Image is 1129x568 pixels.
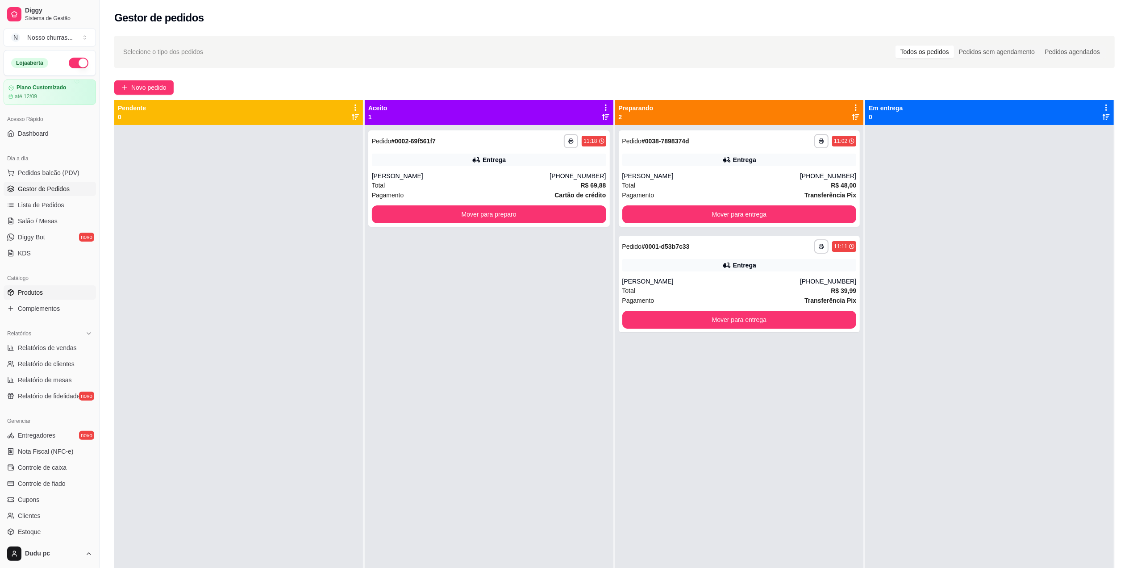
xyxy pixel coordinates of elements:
div: Entrega [483,155,506,164]
span: Pagamento [622,190,654,200]
strong: Transferência Pix [804,192,856,199]
span: Pedido [622,243,642,250]
div: Entrega [733,261,756,270]
strong: R$ 48,00 [831,182,856,189]
a: Diggy Botnovo [4,230,96,244]
span: Pagamento [372,190,404,200]
a: Salão / Mesas [4,214,96,228]
a: Cupons [4,493,96,507]
strong: Transferência Pix [804,297,856,304]
a: Relatório de mesas [4,373,96,387]
div: [PERSON_NAME] [372,171,550,180]
button: Select a team [4,29,96,46]
span: Novo pedido [131,83,167,92]
div: 11:18 [583,138,597,145]
span: Total [622,286,636,296]
span: Lista de Pedidos [18,200,64,209]
span: Dudu pc [25,550,82,558]
span: Total [372,180,385,190]
span: Salão / Mesas [18,217,58,226]
button: Dudu pc [4,543,96,564]
a: Dashboard [4,126,96,141]
div: [PHONE_NUMBER] [550,171,606,180]
span: Relatórios de vendas [18,343,77,352]
a: Gestor de Pedidos [4,182,96,196]
h2: Gestor de pedidos [114,11,204,25]
a: Clientes [4,509,96,523]
article: até 12/09 [15,93,37,100]
div: [PHONE_NUMBER] [800,277,856,286]
p: 0 [118,113,146,121]
p: Preparando [619,104,654,113]
p: 0 [869,113,903,121]
button: Novo pedido [114,80,174,95]
div: 11:02 [834,138,847,145]
strong: # 0001-d53b7c33 [642,243,689,250]
div: [PHONE_NUMBER] [800,171,856,180]
div: Catálogo [4,271,96,285]
span: Controle de caixa [18,463,67,472]
strong: Cartão de crédito [554,192,606,199]
strong: R$ 69,88 [581,182,606,189]
span: Total [622,180,636,190]
p: 2 [619,113,654,121]
span: Estoque [18,527,41,536]
a: Plano Customizadoaté 12/09 [4,79,96,105]
p: Pendente [118,104,146,113]
span: Produtos [18,288,43,297]
span: Gestor de Pedidos [18,184,70,193]
div: [PERSON_NAME] [622,277,800,286]
div: Entrega [733,155,756,164]
p: Aceito [368,104,387,113]
article: Plano Customizado [17,84,66,91]
a: Relatório de fidelidadenovo [4,389,96,403]
span: Dashboard [18,129,49,138]
button: Mover para preparo [372,205,606,223]
a: Controle de fiado [4,476,96,491]
span: Nota Fiscal (NFC-e) [18,447,73,456]
span: plus [121,84,128,91]
button: Mover para entrega [622,205,857,223]
button: Alterar Status [69,58,88,68]
span: Pedido [622,138,642,145]
span: Relatório de mesas [18,376,72,384]
span: Diggy [25,7,92,15]
a: Produtos [4,285,96,300]
p: Em entrega [869,104,903,113]
a: Controle de caixa [4,460,96,475]
a: Lista de Pedidos [4,198,96,212]
span: KDS [18,249,31,258]
div: Dia a dia [4,151,96,166]
div: Nosso churras ... [27,33,73,42]
span: Clientes [18,511,41,520]
a: KDS [4,246,96,260]
span: Pedidos balcão (PDV) [18,168,79,177]
a: Entregadoresnovo [4,428,96,443]
div: Pedidos sem agendamento [954,46,1040,58]
div: [PERSON_NAME] [622,171,800,180]
span: Complementos [18,304,60,313]
span: Relatório de fidelidade [18,392,80,401]
div: Gerenciar [4,414,96,428]
p: 1 [368,113,387,121]
button: Mover para entrega [622,311,857,329]
div: Loja aberta [11,58,48,68]
a: DiggySistema de Gestão [4,4,96,25]
a: Complementos [4,301,96,316]
span: Relatórios [7,330,31,337]
span: Entregadores [18,431,55,440]
a: Relatórios de vendas [4,341,96,355]
strong: R$ 39,99 [831,287,856,294]
strong: # 0002-69f561f7 [391,138,436,145]
span: Diggy Bot [18,233,45,242]
a: Nota Fiscal (NFC-e) [4,444,96,459]
span: Controle de fiado [18,479,66,488]
span: N [11,33,20,42]
span: Sistema de Gestão [25,15,92,22]
strong: # 0038-7898374d [642,138,689,145]
a: Relatório de clientes [4,357,96,371]
span: Selecione o tipo dos pedidos [123,47,203,57]
span: Cupons [18,495,39,504]
div: Acesso Rápido [4,112,96,126]
a: Estoque [4,525,96,539]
